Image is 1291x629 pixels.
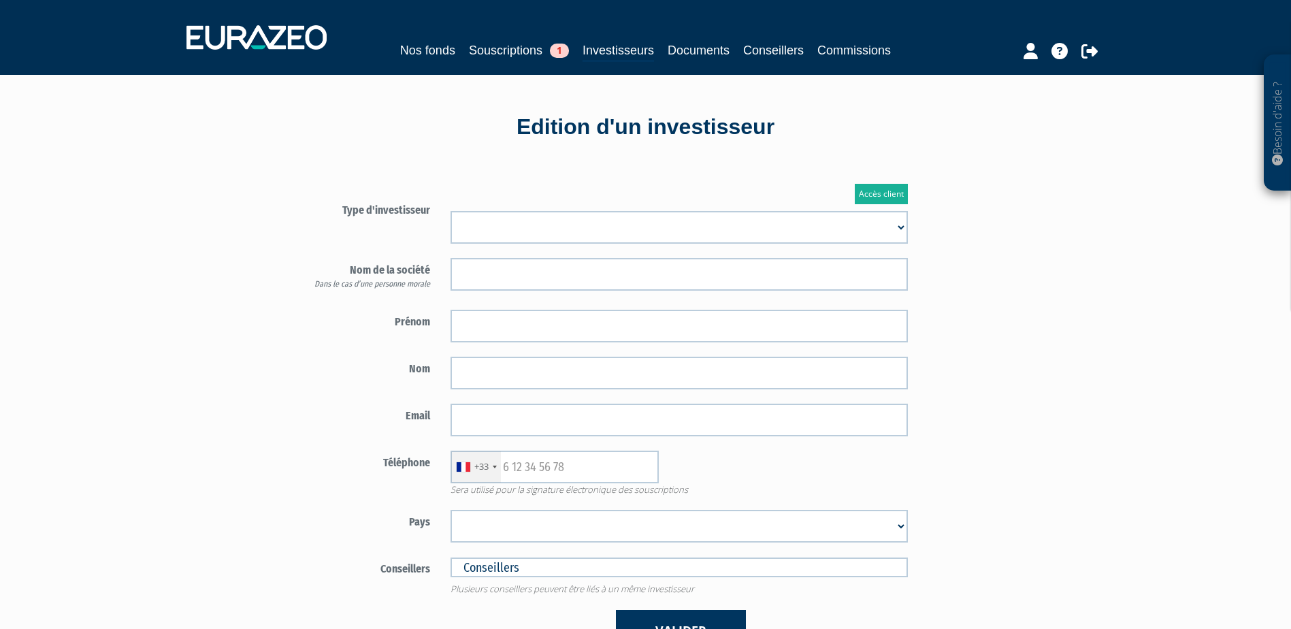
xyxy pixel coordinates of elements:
a: Commissions [817,41,891,60]
p: Besoin d'aide ? [1270,62,1286,184]
img: 1732889491-logotype_eurazeo_blanc_rvb.png [186,25,327,50]
label: Nom de la société [282,258,441,290]
input: 6 12 34 56 78 [451,451,659,483]
div: Edition d'un investisseur [258,112,1034,143]
a: Accès client [855,184,908,204]
label: Conseillers [282,557,441,577]
span: 1 [550,44,569,58]
a: Investisseurs [583,41,654,62]
a: Souscriptions1 [469,41,569,60]
label: Téléphone [282,451,441,471]
label: Type d'investisseur [282,198,441,219]
a: Nos fonds [400,41,455,60]
span: Plusieurs conseillers peuvent être liés à un même investisseur [440,583,918,596]
div: France: +33 [451,451,501,483]
a: Conseillers [743,41,804,60]
a: Documents [668,41,730,60]
div: Dans le cas d’une personne morale [292,278,431,290]
span: Sera utilisé pour la signature électronique des souscriptions [440,483,918,496]
label: Nom [282,357,441,377]
label: Email [282,404,441,424]
label: Pays [282,510,441,530]
label: Prénom [282,310,441,330]
div: +33 [474,460,489,473]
